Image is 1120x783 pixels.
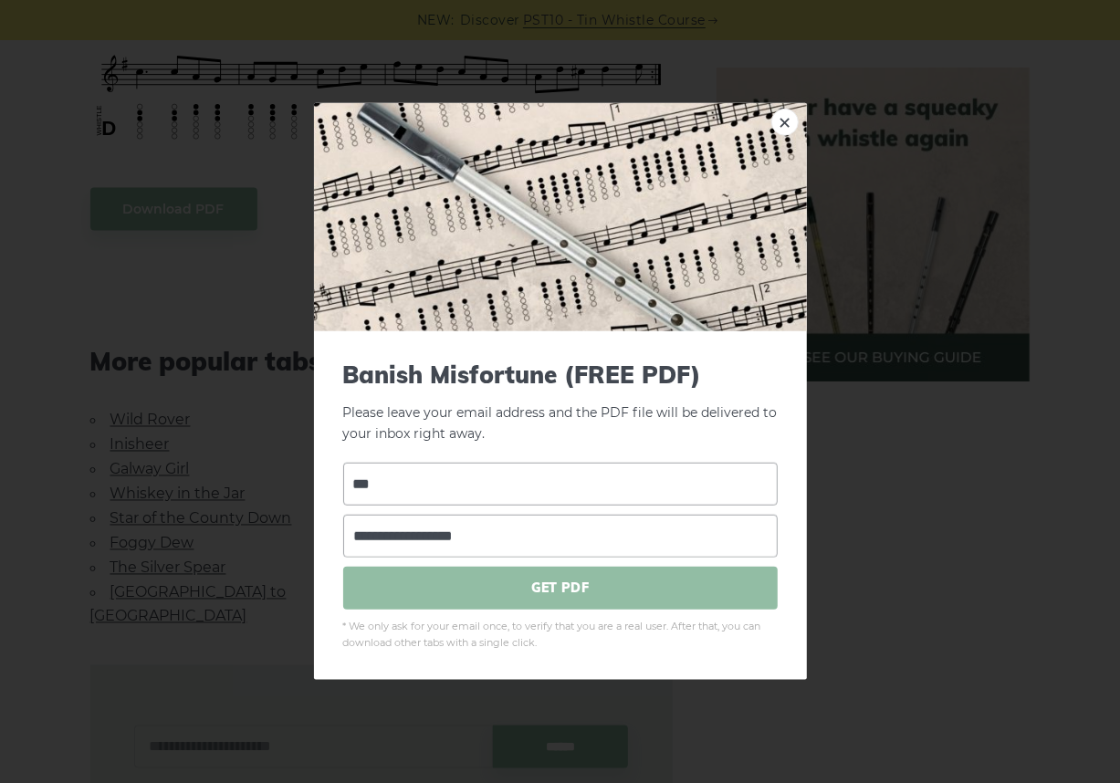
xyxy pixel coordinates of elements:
span: GET PDF [343,566,778,609]
a: × [771,109,799,136]
img: Tin Whistle Tab Preview [314,103,807,331]
span: * We only ask for your email once, to verify that you are a real user. After that, you can downlo... [343,618,778,651]
p: Please leave your email address and the PDF file will be delivered to your inbox right away. [343,360,778,444]
span: Banish Misfortune (FREE PDF) [343,360,778,389]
